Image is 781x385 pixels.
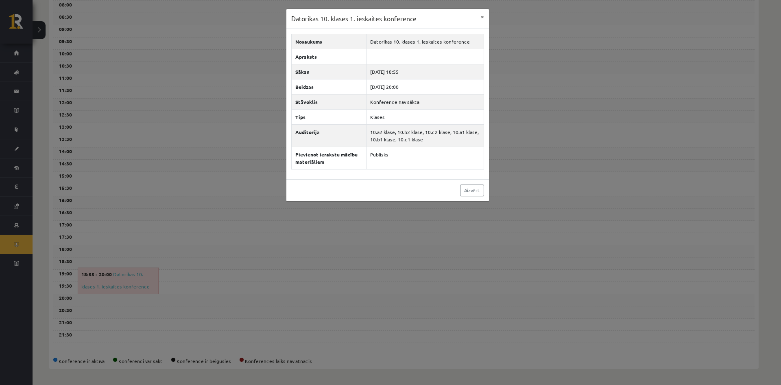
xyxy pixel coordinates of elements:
[476,9,489,24] button: ×
[367,109,484,124] td: Klases
[291,147,367,169] th: Pievienot ierakstu mācību materiāliem
[367,94,484,109] td: Konference nav sākta
[367,79,484,94] td: [DATE] 20:00
[367,64,484,79] td: [DATE] 18:55
[291,49,367,64] th: Apraksts
[291,79,367,94] th: Beidzas
[367,34,484,49] td: Datorikas 10. klases 1. ieskaites konference
[291,109,367,124] th: Tips
[291,124,367,147] th: Auditorija
[291,64,367,79] th: Sākas
[367,147,484,169] td: Publisks
[291,94,367,109] th: Stāvoklis
[291,14,417,24] h3: Datorikas 10. klases 1. ieskaites konference
[367,124,484,147] td: 10.a2 klase, 10.b2 klase, 10.c2 klase, 10.a1 klase, 10.b1 klase, 10.c1 klase
[460,185,484,196] a: Aizvērt
[291,34,367,49] th: Nosaukums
